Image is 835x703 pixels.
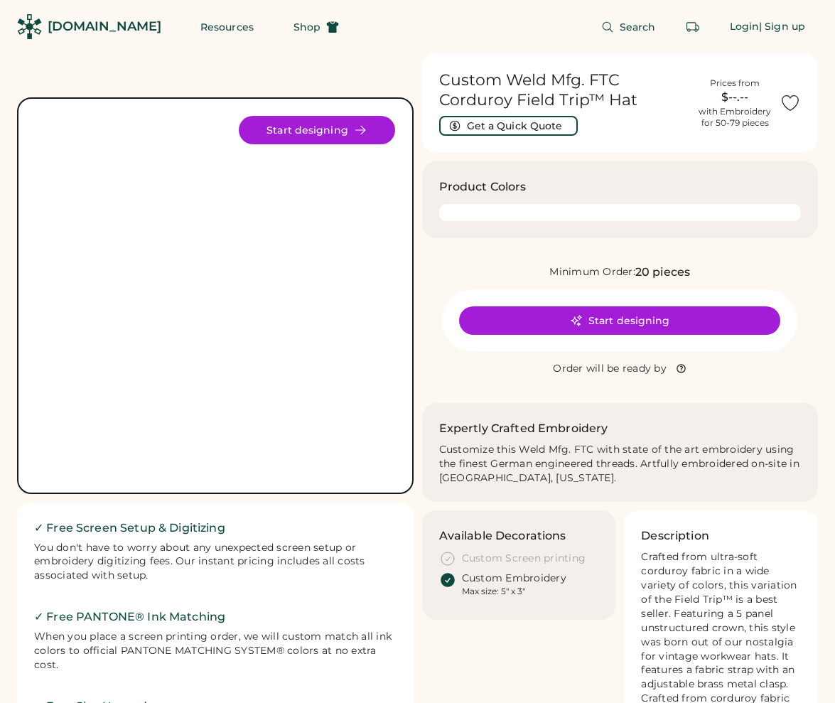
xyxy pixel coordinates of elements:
div: Custom Embroidery [462,571,566,586]
div: When you place a screen printing order, we will custom match all ink colors to official PANTONE M... [34,630,397,672]
div: FTC Style Image [36,116,395,476]
button: Start designing [239,116,395,144]
img: Weld Mfg. FTC Product Image [36,116,395,476]
img: Rendered Logo - Screens [17,14,42,39]
h3: Product Colors [439,178,527,195]
h2: ✓ Free PANTONE® Ink Matching [34,608,397,626]
div: with Embroidery for 50-79 pieces [699,106,771,129]
h1: Custom Weld Mfg. FTC Corduroy Field Trip™ Hat [439,70,691,110]
button: Retrieve an order [679,13,707,41]
div: Minimum Order: [549,265,635,279]
div: 20 pieces [635,264,690,281]
button: Search [584,13,673,41]
div: Max size: 5" x 3" [462,586,525,597]
div: Order will be ready by [553,362,667,376]
span: Shop [293,22,320,32]
h2: Expertly Crafted Embroidery [439,420,608,437]
h3: Description [641,527,709,544]
button: Get a Quick Quote [439,116,578,136]
div: | Sign up [759,20,805,34]
div: Login [730,20,760,34]
button: Shop [276,13,356,41]
div: You don't have to worry about any unexpected screen setup or embroidery digitizing fees. Our inst... [34,541,397,584]
button: Start designing [459,306,780,335]
div: [DOMAIN_NAME] [48,18,161,36]
h3: Available Decorations [439,527,566,544]
div: Prices from [710,77,760,89]
button: Resources [183,13,271,41]
span: Search [620,22,656,32]
h2: ✓ Free Screen Setup & Digitizing [34,520,397,537]
div: Customize this Weld Mfg. FTC with state of the art embroidery using the finest German engineered ... [439,443,802,485]
div: $--.-- [699,89,771,106]
div: Custom Screen printing [462,552,586,566]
